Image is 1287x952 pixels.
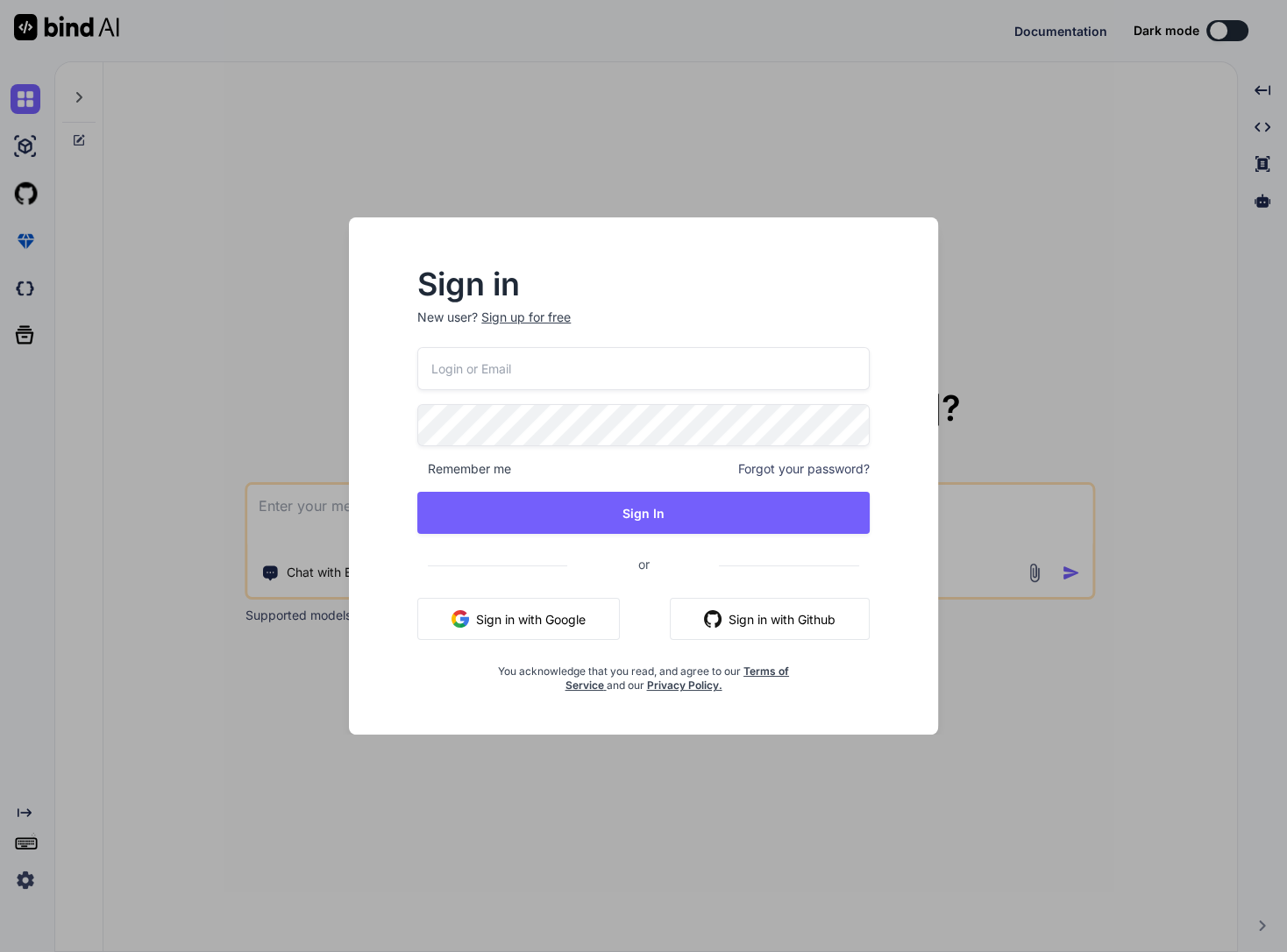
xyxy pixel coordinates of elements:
[417,347,870,390] input: Login or Email
[417,270,870,298] h2: Sign in
[417,460,511,478] span: Remember me
[417,309,870,347] p: New user?
[493,654,794,693] div: You acknowledge that you read, and agree to our and our
[738,460,870,478] span: Forgot your password?
[567,543,719,586] span: or
[565,664,789,692] a: Terms of Service
[417,492,870,534] button: Sign In
[481,309,571,326] div: Sign up for free
[452,610,469,628] img: google
[646,678,722,692] a: Privacy Policy.
[670,598,870,640] button: Sign in with Github
[417,598,620,640] button: Sign in with Google
[704,610,722,628] img: github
